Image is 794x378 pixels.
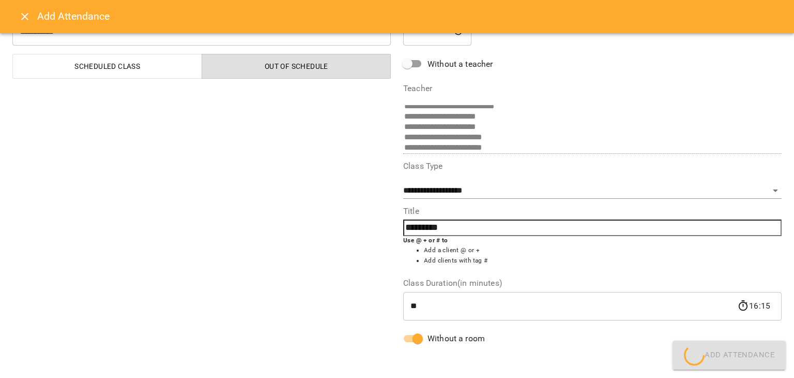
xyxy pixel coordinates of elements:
span: Scheduled class [19,60,196,72]
span: Out of Schedule [208,60,385,72]
li: Add a client @ or + [424,245,782,256]
li: Add clients with tag # [424,256,782,266]
button: Out of Schedule [202,54,391,79]
label: Class Duration(in minutes) [403,279,782,287]
label: Class Type [403,162,782,170]
span: Without a room [427,332,485,345]
h6: Add Attendance [37,8,782,24]
b: Use @ + or # to [403,237,448,244]
button: Close [12,4,37,29]
span: Without a teacher [427,58,493,70]
button: Scheduled class [12,54,202,79]
label: Title [403,207,782,215]
label: Teacher [403,84,782,93]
